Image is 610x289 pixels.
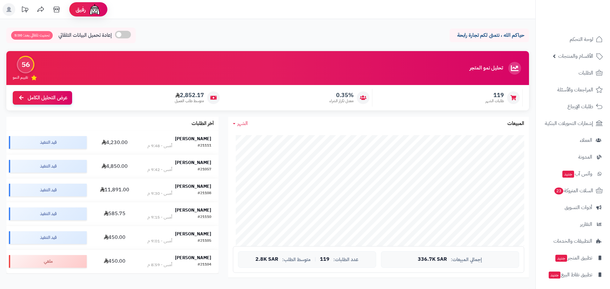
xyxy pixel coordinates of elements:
div: أمس - 9:30 م [147,190,172,197]
span: 2.8K SAR [255,257,278,262]
span: المراجعات والأسئلة [557,85,593,94]
h3: آخر الطلبات [192,121,214,127]
h3: المبيعات [507,121,524,127]
strong: [PERSON_NAME] [175,183,211,190]
div: أمس - 8:59 م [147,262,172,268]
a: طلبات الإرجاع [539,99,606,114]
span: تطبيق نقاط البيع [548,270,592,279]
a: المراجعات والأسئلة [539,82,606,97]
span: التقارير [580,220,592,229]
a: تطبيق المتجرجديد [539,250,606,266]
div: #21110 [198,214,211,220]
a: السلات المتروكة23 [539,183,606,198]
span: تحديث تلقائي بعد: 5:00 [11,31,53,40]
td: 11,891.00 [89,178,140,202]
div: قيد التنفيذ [9,160,87,173]
a: العملاء [539,133,606,148]
strong: [PERSON_NAME] [175,207,211,213]
div: أمس - 9:15 م [147,214,172,220]
span: وآتس آب [562,169,592,178]
a: تطبيق نقاط البيعجديد [539,267,606,282]
span: الأقسام والمنتجات [558,52,593,61]
span: إجمالي المبيعات: [451,257,482,262]
h3: تحليل نمو المتجر [470,65,503,71]
span: تقييم النمو [13,75,28,80]
td: 450.00 [89,226,140,249]
div: #21108 [198,190,211,197]
a: وآتس آبجديد [539,166,606,181]
img: ai-face.png [88,3,101,16]
span: 119 [320,257,329,262]
div: #21057 [198,167,211,173]
span: جديد [555,255,567,262]
div: قيد التنفيذ [9,231,87,244]
span: طلبات الإرجاع [567,102,593,111]
td: 4,230.00 [89,131,140,154]
div: ملغي [9,255,87,268]
span: لوحة التحكم [570,35,593,44]
span: متوسط الطلب: [282,257,311,262]
span: 336.7K SAR [418,257,447,262]
div: قيد التنفيذ [9,136,87,149]
a: المدونة [539,149,606,165]
span: الشهر [237,120,248,127]
p: حياكم الله ، نتمنى لكم تجارة رابحة [454,32,524,39]
a: عرض التحليل الكامل [13,91,72,105]
span: جديد [562,171,574,178]
span: عرض التحليل الكامل [28,94,67,102]
span: متوسط طلب العميل [175,98,204,104]
span: الطلبات [579,69,593,77]
span: 0.35% [329,92,354,99]
span: السلات المتروكة [554,186,593,195]
span: العملاء [580,136,592,145]
a: إشعارات التحويلات البنكية [539,116,606,131]
span: جديد [549,272,560,279]
div: أمس - 9:42 م [147,167,172,173]
div: قيد التنفيذ [9,207,87,220]
strong: [PERSON_NAME] [175,254,211,261]
span: | [315,257,316,262]
strong: [PERSON_NAME] [175,135,211,142]
a: التقارير [539,217,606,232]
a: أدوات التسويق [539,200,606,215]
span: إشعارات التحويلات البنكية [545,119,593,128]
div: قيد التنفيذ [9,184,87,196]
span: إعادة تحميل البيانات التلقائي [58,32,112,39]
span: 23 [554,187,563,194]
strong: [PERSON_NAME] [175,159,211,166]
strong: [PERSON_NAME] [175,231,211,237]
span: طلبات الشهر [485,98,504,104]
td: 585.75 [89,202,140,226]
a: لوحة التحكم [539,32,606,47]
span: عدد الطلبات: [333,257,358,262]
div: #21105 [198,238,211,244]
div: #21111 [198,143,211,149]
span: معدل تكرار الشراء [329,98,354,104]
a: الطلبات [539,65,606,81]
a: التطبيقات والخدمات [539,233,606,249]
span: التطبيقات والخدمات [553,237,592,246]
span: 2,852.17 [175,92,204,99]
td: 450.00 [89,250,140,273]
a: تحديثات المنصة [17,3,33,17]
span: المدونة [578,153,592,161]
a: الشهر [233,120,248,127]
span: 119 [485,92,504,99]
span: تطبيق المتجر [555,253,592,262]
div: #21104 [198,262,211,268]
td: 4,850.00 [89,154,140,178]
span: رفيق [76,6,86,13]
span: أدوات التسويق [565,203,592,212]
div: أمس - 9:48 م [147,143,172,149]
div: أمس - 9:01 م [147,238,172,244]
